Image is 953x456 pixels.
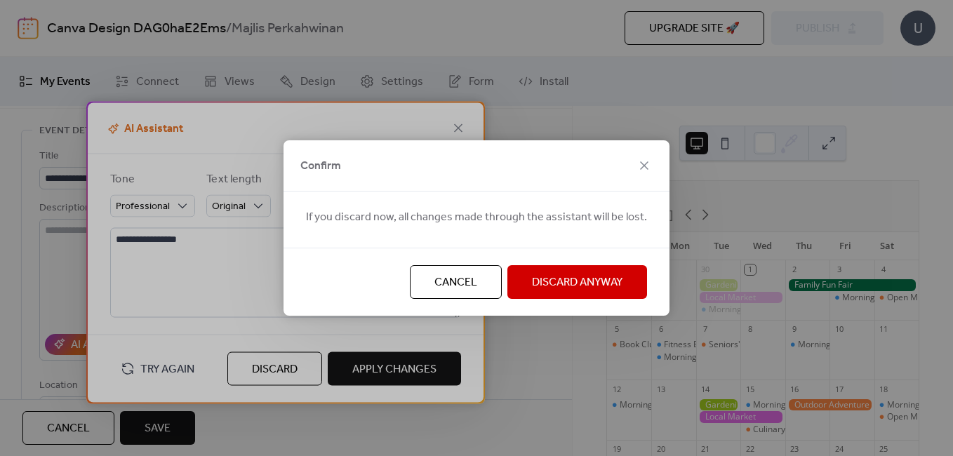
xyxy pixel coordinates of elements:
[532,274,622,291] span: Discard Anyway
[434,274,477,291] span: Cancel
[410,265,502,299] button: Cancel
[306,209,647,226] span: If you discard now, all changes made through the assistant will be lost.
[507,265,647,299] button: Discard Anyway
[300,158,341,175] span: Confirm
